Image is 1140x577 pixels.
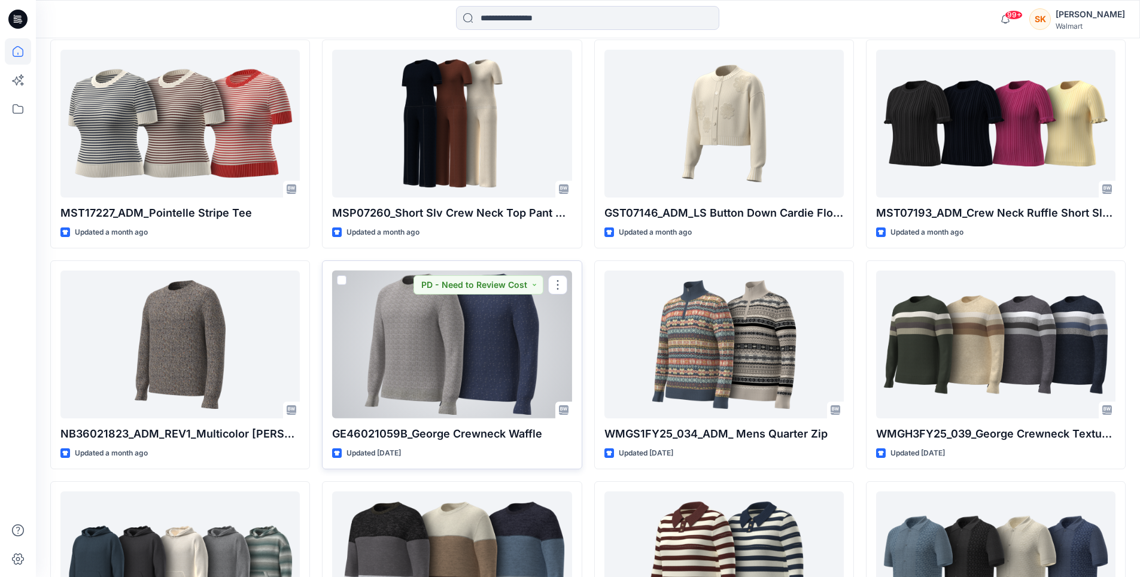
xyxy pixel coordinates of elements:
a: WMGH3FY25_039_George Crewneck Textured Stripe [876,271,1115,418]
a: MST07193_ADM_Crew Neck Ruffle Short Slv Sweater [876,50,1115,198]
p: Updated a month ago [75,447,148,460]
p: NB36021823_ADM_REV1_Multicolor [PERSON_NAME] [60,426,300,442]
p: GST07146_ADM_LS Button Down Cardie Flower1 [604,205,844,221]
a: NB36021823_ADM_REV1_Multicolor fleck [60,271,300,418]
span: 99+ [1005,10,1023,20]
p: MST07193_ADM_Crew Neck Ruffle Short Slv Sweater [876,205,1115,221]
p: MSP07260_Short Slv Crew Neck Top Pant Set [332,205,571,221]
p: WMGH3FY25_039_George Crewneck Textured Stripe [876,426,1115,442]
p: Updated a month ago [346,226,419,239]
a: GE46021059B_George Crewneck Waffle [332,271,571,418]
p: Updated [DATE] [346,447,401,460]
p: Updated [DATE] [890,447,945,460]
a: WMGS1FY25_034_ADM_ Mens Quarter Zip [604,271,844,418]
a: GST07146_ADM_LS Button Down Cardie Flower1 [604,50,844,198]
a: MSP07260_Short Slv Crew Neck Top Pant Set [332,50,571,198]
p: Updated a month ago [619,226,692,239]
p: Updated a month ago [75,226,148,239]
p: MST17227_ADM_Pointelle Stripe Tee [60,205,300,221]
p: GE46021059B_George Crewneck Waffle [332,426,571,442]
div: [PERSON_NAME] [1056,7,1125,22]
div: SK [1029,8,1051,30]
p: WMGS1FY25_034_ADM_ Mens Quarter Zip [604,426,844,442]
p: Updated a month ago [890,226,963,239]
div: Walmart [1056,22,1125,31]
a: MST17227_ADM_Pointelle Stripe Tee [60,50,300,198]
p: Updated [DATE] [619,447,673,460]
